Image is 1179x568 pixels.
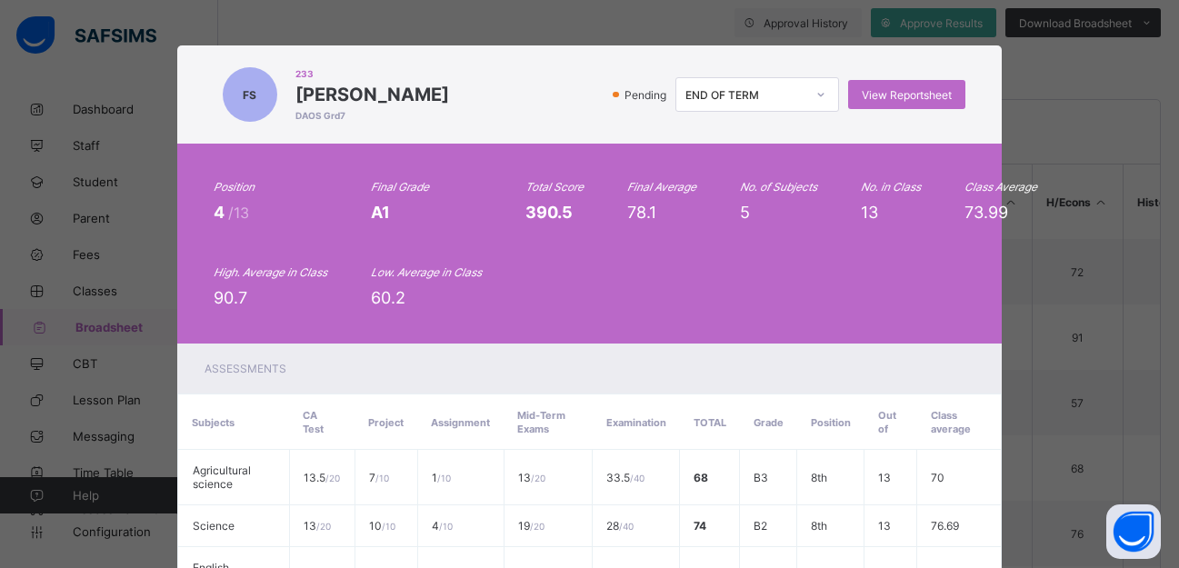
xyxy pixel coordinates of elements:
span: CA Test [303,409,324,435]
i: No. of Subjects [740,180,817,194]
i: Total Score [525,180,584,194]
span: / 40 [619,521,634,532]
span: 28 [606,519,634,533]
span: 68 [694,471,708,484]
span: 74 [694,519,706,533]
i: Position [214,180,255,194]
span: Examination [606,416,666,429]
span: 13 [878,471,891,484]
span: 33.5 [606,471,644,484]
button: Open asap [1106,504,1161,559]
span: DAOS Grd7 [295,110,449,121]
span: Assessments [205,362,286,375]
i: Class Average [964,180,1037,194]
span: 13 [304,519,331,533]
span: 1 [432,471,451,484]
span: 60.2 [371,288,405,307]
span: 13.5 [304,471,340,484]
span: /13 [228,204,249,222]
span: A1 [371,203,390,222]
i: Final Grade [371,180,429,194]
span: B2 [754,519,767,533]
span: 13 [878,519,891,533]
span: Class average [931,409,971,435]
i: High. Average in Class [214,265,327,279]
span: 8th [811,519,827,533]
div: END OF TERM [685,88,805,102]
i: Low. Average in Class [371,265,482,279]
span: Mid-Term Exams [517,409,565,435]
span: 390.5 [525,203,573,222]
span: 76.69 [931,519,959,533]
span: View Reportsheet [862,88,952,102]
span: 78.1 [627,203,656,222]
span: 13 [518,471,545,484]
span: Science [193,519,235,533]
i: Final Average [627,180,696,194]
span: 70 [931,471,944,484]
span: / 40 [630,473,644,483]
span: 19 [518,519,545,533]
span: / 10 [439,521,453,532]
span: 10 [369,519,395,533]
span: / 20 [316,521,331,532]
span: / 10 [375,473,389,483]
span: 4 [432,519,453,533]
span: Total [694,416,726,429]
span: 7 [369,471,389,484]
span: 4 [214,203,228,222]
span: Grade [754,416,784,429]
span: / 10 [382,521,395,532]
span: 73.99 [964,203,1008,222]
span: 5 [740,203,750,222]
span: 8th [811,471,827,484]
span: / 10 [437,473,451,483]
span: FS [243,88,256,102]
span: Subjects [192,416,235,429]
span: / 20 [530,521,545,532]
span: / 20 [325,473,340,483]
span: B3 [754,471,768,484]
span: Agricultural science [193,463,251,491]
span: Out of [878,409,896,435]
span: 13 [861,203,878,222]
span: Project [368,416,404,429]
span: [PERSON_NAME] [295,84,449,105]
span: 90.7 [214,288,247,307]
span: Assignment [431,416,490,429]
span: / 20 [531,473,545,483]
span: Position [811,416,851,429]
span: Pending [623,88,672,102]
i: No. in Class [861,180,921,194]
span: 233 [295,68,449,79]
